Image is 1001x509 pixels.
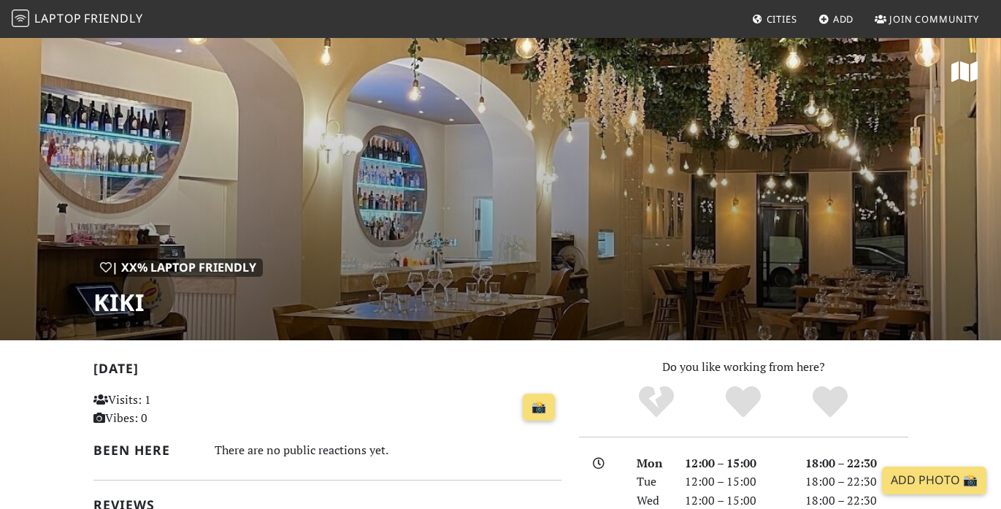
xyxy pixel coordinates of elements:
[215,440,561,461] div: There are no public reactions yet.
[579,358,908,377] p: Do you like working from here?
[34,10,82,26] span: Laptop
[746,6,803,32] a: Cities
[767,12,797,26] span: Cities
[93,391,238,428] p: Visits: 1 Vibes: 0
[93,443,197,458] h2: Been here
[93,259,263,278] div: | XX% Laptop Friendly
[700,384,787,421] div: Yes
[833,12,854,26] span: Add
[676,472,797,491] div: 12:00 – 15:00
[12,9,29,27] img: LaptopFriendly
[628,454,676,473] div: Mon
[813,6,860,32] a: Add
[628,472,676,491] div: Tue
[93,288,263,316] h1: KIKI
[93,361,561,382] h2: [DATE]
[786,384,873,421] div: Definitely!
[869,6,985,32] a: Join Community
[613,384,700,421] div: No
[523,394,555,421] a: 📸
[84,10,142,26] span: Friendly
[882,467,986,494] a: Add Photo 📸
[889,12,979,26] span: Join Community
[12,7,143,32] a: LaptopFriendly LaptopFriendly
[676,454,797,473] div: 12:00 – 15:00
[797,472,917,491] div: 18:00 – 22:30
[797,454,917,473] div: 18:00 – 22:30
